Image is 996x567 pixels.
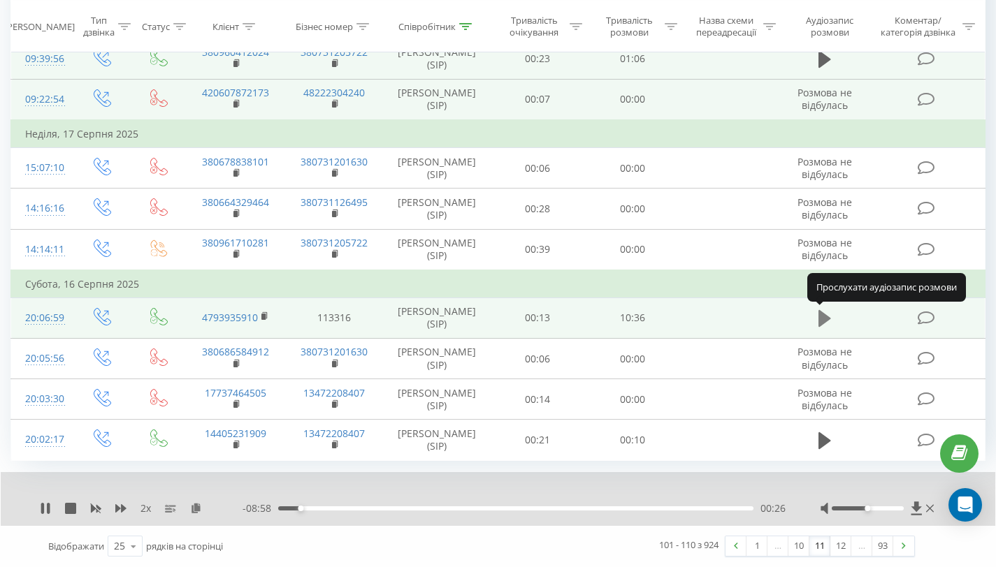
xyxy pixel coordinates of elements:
div: Коментар/категорія дзвінка [877,15,959,38]
td: Субота, 16 Серпня 2025 [11,270,986,298]
td: [PERSON_NAME] (SIP) [384,79,490,120]
span: Відображати [48,540,104,552]
td: [PERSON_NAME] (SIP) [384,148,490,189]
div: Accessibility label [298,506,303,511]
td: 00:10 [585,420,680,460]
a: 93 [872,536,893,556]
span: Розмова не відбулась [797,386,852,412]
div: Тривалість очікування [503,15,565,38]
a: 4793935910 [202,311,258,324]
td: [PERSON_NAME] (SIP) [384,297,490,338]
div: 20:05:56 [25,345,58,372]
td: 00:00 [585,148,680,189]
a: 12 [830,536,851,556]
a: 14405231909 [205,427,266,440]
a: 48222304240 [303,86,365,99]
div: 25 [114,539,125,553]
td: 00:00 [585,229,680,270]
a: 380960412024 [202,45,269,59]
a: 13472208407 [303,386,365,399]
span: Розмова не відбулась [797,155,852,181]
span: Розмова не відбулась [797,345,852,371]
td: [PERSON_NAME] (SIP) [384,339,490,379]
td: [PERSON_NAME] (SIP) [384,189,490,229]
div: 09:39:56 [25,45,58,73]
td: Неділя, 17 Серпня 2025 [11,120,986,148]
a: 11 [809,536,830,556]
a: 420607872173 [202,86,269,99]
td: 00:06 [490,339,585,379]
a: 13472208407 [303,427,365,440]
div: 20:06:59 [25,304,58,332]
a: 380731205722 [301,236,368,249]
td: 00:07 [490,79,585,120]
div: Клієнт [212,20,239,32]
div: … [767,536,788,556]
td: 00:14 [490,379,585,420]
div: Назва схеми переадресації [693,15,760,38]
a: 380731205722 [301,45,368,59]
td: 10:36 [585,297,680,338]
td: [PERSON_NAME] (SIP) [384,229,490,270]
td: 00:00 [585,79,680,120]
a: 10 [788,536,809,556]
span: Розмова не відбулась [797,236,852,262]
td: [PERSON_NAME] (SIP) [384,38,490,79]
span: Розмова не відбулась [797,86,852,112]
td: 00:00 [585,189,680,229]
td: 00:23 [490,38,585,79]
span: рядків на сторінці [146,540,223,552]
div: 14:14:11 [25,236,58,263]
td: 00:00 [585,379,680,420]
div: Open Intercom Messenger [948,488,982,522]
td: 00:39 [490,229,585,270]
div: Аудіозапис розмови [792,15,867,38]
a: 380961710281 [202,236,269,249]
td: 113316 [284,297,384,338]
div: Співробітник [398,20,456,32]
div: 20:03:30 [25,385,58,413]
div: Тип дзвінка [83,15,115,38]
td: 01:06 [585,38,680,79]
a: 380678838101 [202,155,269,168]
td: 00:13 [490,297,585,338]
a: 380664329464 [202,196,269,209]
div: Бізнес номер [296,20,353,32]
a: 380731126495 [301,196,368,209]
a: 380686584912 [202,345,269,358]
div: 20:02:17 [25,426,58,453]
div: Прослухати аудіозапис розмови [807,273,966,301]
div: Статус [142,20,170,32]
span: Розмова не відбулась [797,196,852,221]
a: 17737464505 [205,386,266,399]
div: 09:22:54 [25,86,58,113]
div: 101 - 110 з 924 [659,538,719,552]
a: 380731201630 [301,155,368,168]
a: 380731201630 [301,345,368,358]
td: [PERSON_NAME] (SIP) [384,379,490,420]
span: 00:26 [760,501,786,515]
a: 1 [746,536,767,556]
div: 14:16:16 [25,195,58,222]
div: 15:07:10 [25,154,58,182]
td: 00:00 [585,339,680,379]
td: [PERSON_NAME] (SIP) [384,420,490,460]
span: 2 x [140,501,151,515]
td: 00:06 [490,148,585,189]
td: 00:28 [490,189,585,229]
div: Accessibility label [865,506,871,511]
td: 00:21 [490,420,585,460]
span: - 08:58 [243,501,278,515]
div: [PERSON_NAME] [4,20,75,32]
div: Тривалість розмови [598,15,661,38]
div: … [851,536,872,556]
